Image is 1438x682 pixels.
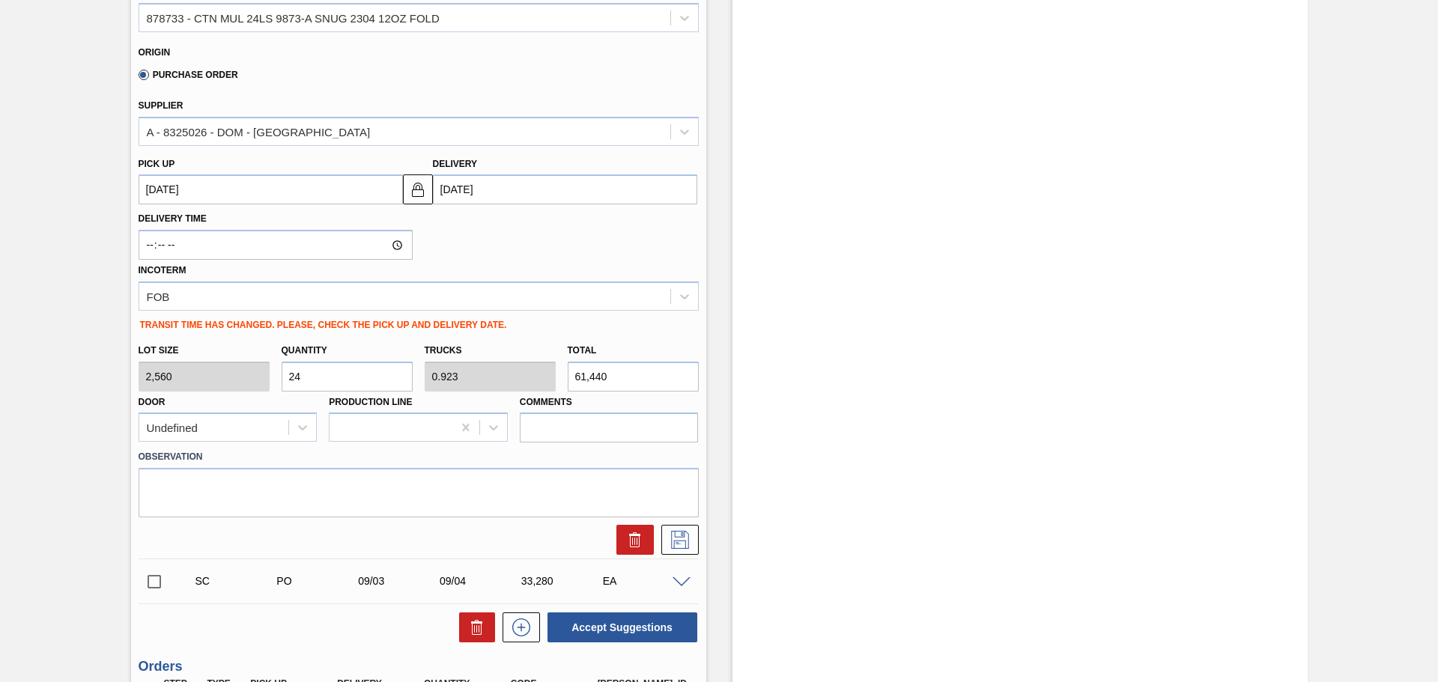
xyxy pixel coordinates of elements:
div: 878733 - CTN MUL 24LS 9873-A SNUG 2304 12OZ FOLD [147,11,440,24]
label: Observation [139,446,699,468]
div: A - 8325026 - DOM - [GEOGRAPHIC_DATA] [147,125,371,138]
label: Lot size [139,340,270,362]
div: Delete Suggestions [452,612,495,642]
div: Suggestion Created [192,575,282,587]
h3: Orders [139,659,699,675]
div: Purchase order [273,575,363,587]
label: Supplier [139,100,183,111]
div: 09/03/2025 [354,575,445,587]
input: mm/dd/yyyy [433,174,697,204]
button: Accept Suggestions [547,612,697,642]
div: Delete Suggestion [609,525,654,555]
div: Accept Suggestions [540,611,699,644]
label: Comments [520,392,699,413]
label: Quantity [282,345,327,356]
div: Undefined [147,421,198,434]
label: Total [568,345,597,356]
label: Delivery [433,159,478,169]
label: Trucks [425,345,462,356]
label: Door [139,397,166,407]
label: Purchase Order [139,70,238,80]
img: locked [409,180,427,198]
label: Pick up [139,159,175,169]
div: New suggestion [495,612,540,642]
div: 33,280 [518,575,608,587]
div: FOB [147,290,170,302]
div: 09/04/2025 [436,575,527,587]
div: Save Suggestion [654,525,699,555]
label: Production Line [329,397,412,407]
label: TRANSIT TIME HAS CHANGED. PLEASE, CHECK THE PICK UP AND DELIVERY DATE. [140,320,507,330]
input: mm/dd/yyyy [139,174,403,204]
label: Origin [139,47,171,58]
label: Delivery Time [139,208,413,230]
div: EA [599,575,690,587]
button: locked [403,174,433,204]
label: Incoterm [139,265,186,275]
